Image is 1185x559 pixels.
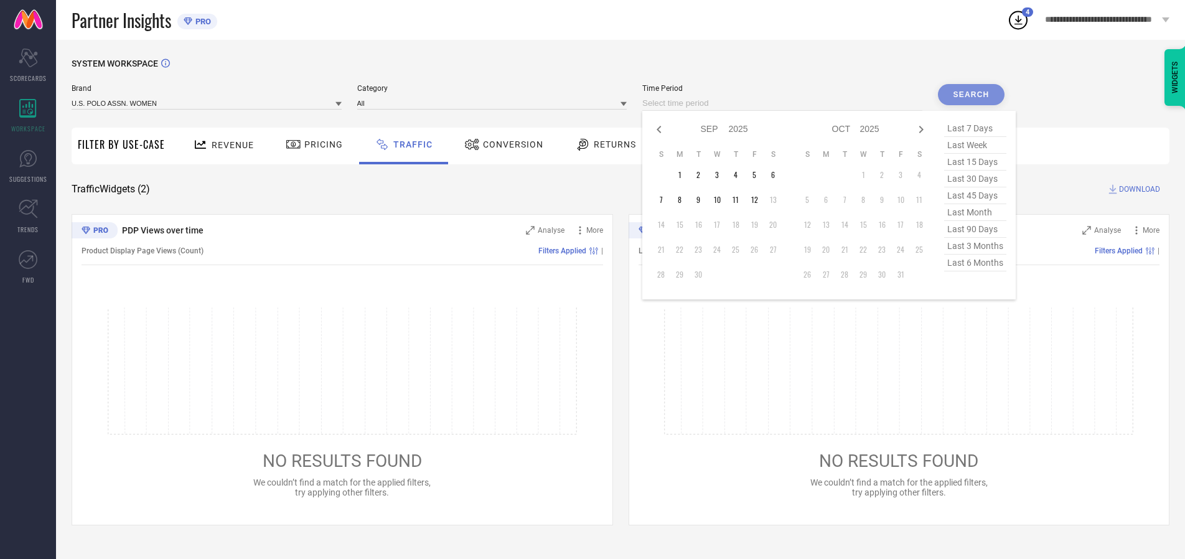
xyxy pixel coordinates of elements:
[642,96,922,111] input: Select time period
[944,204,1006,221] span: last month
[873,166,891,184] td: Thu Oct 02 2025
[708,149,726,159] th: Wednesday
[798,240,817,259] td: Sun Oct 19 2025
[817,149,835,159] th: Monday
[726,240,745,259] td: Thu Sep 25 2025
[483,139,543,149] span: Conversion
[689,265,708,284] td: Tue Sep 30 2025
[891,166,910,184] td: Fri Oct 03 2025
[726,215,745,234] td: Thu Sep 18 2025
[817,265,835,284] td: Mon Oct 27 2025
[764,166,782,184] td: Sat Sep 06 2025
[745,240,764,259] td: Fri Sep 26 2025
[689,240,708,259] td: Tue Sep 23 2025
[689,166,708,184] td: Tue Sep 02 2025
[670,240,689,259] td: Mon Sep 22 2025
[11,124,45,133] span: WORKSPACE
[854,190,873,209] td: Wed Oct 08 2025
[817,215,835,234] td: Mon Oct 13 2025
[652,122,667,137] div: Previous month
[586,226,603,235] span: More
[263,451,422,471] span: NO RESULTS FOUND
[745,215,764,234] td: Fri Sep 19 2025
[642,84,922,93] span: Time Period
[708,190,726,209] td: Wed Sep 10 2025
[393,139,433,149] span: Traffic
[798,265,817,284] td: Sun Oct 26 2025
[910,215,929,234] td: Sat Oct 18 2025
[835,190,854,209] td: Tue Oct 07 2025
[910,190,929,209] td: Sat Oct 11 2025
[72,59,158,68] span: SYSTEM WORKSPACE
[1094,226,1121,235] span: Analyse
[835,215,854,234] td: Tue Oct 14 2025
[670,190,689,209] td: Mon Sep 08 2025
[854,240,873,259] td: Wed Oct 22 2025
[72,84,342,93] span: Brand
[891,240,910,259] td: Fri Oct 24 2025
[708,166,726,184] td: Wed Sep 03 2025
[357,84,627,93] span: Category
[1143,226,1159,235] span: More
[798,190,817,209] td: Sun Oct 05 2025
[72,183,150,195] span: Traffic Widgets ( 2 )
[944,187,1006,204] span: last 45 days
[594,139,636,149] span: Returns
[10,73,47,83] span: SCORECARDS
[944,255,1006,271] span: last 6 months
[212,140,254,150] span: Revenue
[944,171,1006,187] span: last 30 days
[944,137,1006,154] span: last week
[873,215,891,234] td: Thu Oct 16 2025
[764,149,782,159] th: Saturday
[817,190,835,209] td: Mon Oct 06 2025
[538,226,564,235] span: Analyse
[910,166,929,184] td: Sat Oct 04 2025
[944,238,1006,255] span: last 3 months
[652,149,670,159] th: Sunday
[1007,9,1029,31] div: Open download list
[17,225,39,234] span: TRENDS
[835,265,854,284] td: Tue Oct 28 2025
[854,215,873,234] td: Wed Oct 15 2025
[798,149,817,159] th: Sunday
[9,174,47,184] span: SUGGESTIONS
[891,190,910,209] td: Fri Oct 10 2025
[873,265,891,284] td: Thu Oct 30 2025
[689,149,708,159] th: Tuesday
[670,149,689,159] th: Monday
[914,122,929,137] div: Next month
[689,215,708,234] td: Tue Sep 16 2025
[122,225,204,235] span: PDP Views over time
[764,190,782,209] td: Sat Sep 13 2025
[944,120,1006,137] span: last 7 days
[764,215,782,234] td: Sat Sep 20 2025
[854,149,873,159] th: Wednesday
[639,247,700,255] span: List Views (Count)
[726,190,745,209] td: Thu Sep 11 2025
[854,265,873,284] td: Wed Oct 29 2025
[708,240,726,259] td: Wed Sep 24 2025
[835,149,854,159] th: Tuesday
[82,247,204,255] span: Product Display Page Views (Count)
[764,240,782,259] td: Sat Sep 27 2025
[944,154,1006,171] span: last 15 days
[538,247,586,255] span: Filters Applied
[891,149,910,159] th: Friday
[1158,247,1159,255] span: |
[873,190,891,209] td: Thu Oct 09 2025
[708,215,726,234] td: Wed Sep 17 2025
[810,477,988,497] span: We couldn’t find a match for the applied filters, try applying other filters.
[192,17,211,26] span: PRO
[910,149,929,159] th: Saturday
[689,190,708,209] td: Tue Sep 09 2025
[670,166,689,184] td: Mon Sep 01 2025
[854,166,873,184] td: Wed Oct 01 2025
[745,149,764,159] th: Friday
[798,215,817,234] td: Sun Oct 12 2025
[652,265,670,284] td: Sun Sep 28 2025
[891,215,910,234] td: Fri Oct 17 2025
[1119,183,1160,195] span: DOWNLOAD
[745,190,764,209] td: Fri Sep 12 2025
[819,451,978,471] span: NO RESULTS FOUND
